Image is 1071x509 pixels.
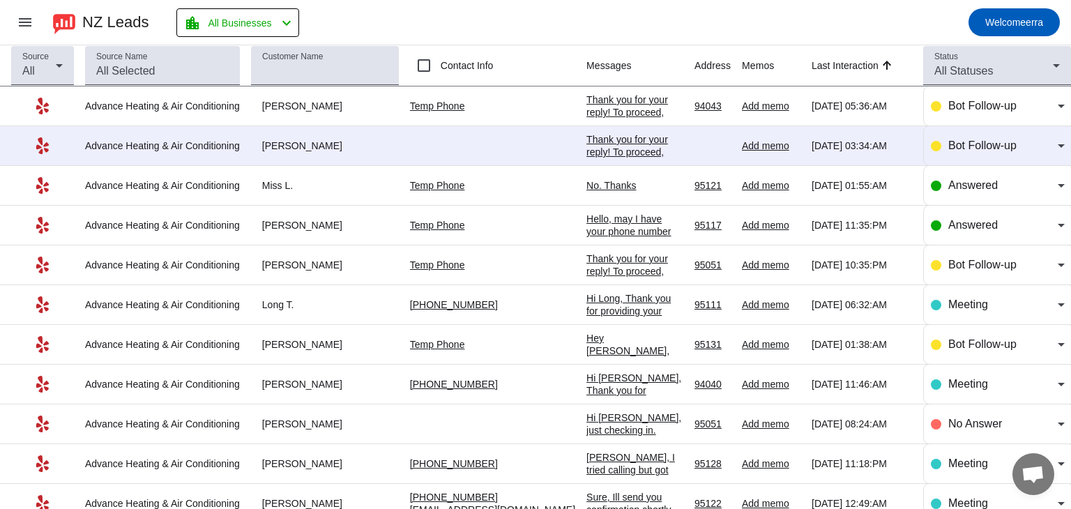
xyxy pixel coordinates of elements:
th: Address [694,45,742,86]
div: [PERSON_NAME] [251,457,399,470]
div: [DATE] 08:24:AM [812,418,912,430]
span: Meeting [948,497,988,509]
div: [DATE] 10:35:PM [812,259,912,271]
span: Meeting [948,457,988,469]
span: All Statuses [934,65,993,77]
a: Temp Phone [410,339,465,350]
span: Meeting [948,298,988,310]
img: logo [53,10,75,34]
a: Temp Phone [410,220,465,231]
div: Advance Heating & Air Conditioning [85,179,240,192]
div: Advance Heating & Air Conditioning [85,259,240,271]
span: erra [985,13,1043,32]
div: Add memo [742,418,800,430]
mat-icon: Yelp [34,137,51,154]
div: No. Thanks [586,179,683,192]
mat-icon: Yelp [34,257,51,273]
a: [PHONE_NUMBER] [410,492,498,503]
div: [PERSON_NAME] [251,418,399,430]
div: Advance Heating & Air Conditioning [85,378,240,390]
mat-icon: location_city [184,15,201,31]
div: 95051 [694,418,731,430]
div: [PERSON_NAME] [251,219,399,231]
div: [PERSON_NAME] [251,338,399,351]
div: Advance Heating & Air Conditioning [85,338,240,351]
span: Bot Follow-up [948,338,1017,350]
div: [PERSON_NAME] [251,139,399,152]
div: Add memo [742,457,800,470]
div: [PERSON_NAME] [251,259,399,271]
mat-icon: Yelp [34,336,51,353]
div: [DATE] 01:55:AM [812,179,912,192]
mat-label: Status [934,52,958,61]
mat-icon: Yelp [34,455,51,472]
div: Advance Heating & Air Conditioning [85,457,240,470]
mat-icon: Yelp [34,98,51,114]
span: No Answer [948,418,1002,430]
div: Add memo [742,298,800,311]
mat-label: Customer Name [262,52,323,61]
div: [DATE] 01:38:AM [812,338,912,351]
div: Add memo [742,179,800,192]
mat-icon: menu [17,14,33,31]
a: [PHONE_NUMBER] [410,299,498,310]
th: Memos [742,45,812,86]
div: Add memo [742,338,800,351]
div: Long T. [251,298,399,311]
div: 95131 [694,338,731,351]
div: Advance Heating & Air Conditioning [85,298,240,311]
input: All Selected [96,63,229,79]
div: Miss L. [251,179,399,192]
div: Hey [PERSON_NAME], Are you still interested in getting a free estimate? Is there a good number to... [586,332,683,420]
div: Advance Heating & Air Conditioning [85,139,240,152]
div: Add memo [742,100,800,112]
div: [DATE] 11:46:AM [812,378,912,390]
div: 94043 [694,100,731,112]
div: 95117 [694,219,731,231]
mat-icon: Yelp [34,217,51,234]
span: All [22,65,35,77]
div: Add memo [742,219,800,231]
span: All Businesses [208,13,271,33]
mat-label: Source Name [96,52,147,61]
span: Bot Follow-up [948,259,1017,271]
div: NZ Leads [82,13,149,32]
div: 95051 [694,259,731,271]
button: All Businesses [176,8,299,37]
div: Add memo [742,378,800,390]
mat-icon: chevron_left [278,15,295,31]
div: [DATE] 03:34:AM [812,139,912,152]
label: Contact Info [438,59,494,73]
div: 95111 [694,298,731,311]
button: Welcomeerra [969,8,1060,36]
a: [PHONE_NUMBER] [410,458,498,469]
div: Thank you for your reply! To proceed, could you please share your home property address and full ... [586,93,683,395]
div: 95121 [694,179,731,192]
div: Last Interaction [812,59,879,73]
mat-label: Source [22,52,49,61]
div: 94040 [694,378,731,390]
div: Add memo [742,139,800,152]
div: Hello, may I have your phone number please? [586,213,683,250]
span: Bot Follow-up [948,139,1017,151]
span: Welcome [985,17,1026,28]
mat-icon: Yelp [34,296,51,313]
div: 95128 [694,457,731,470]
a: Temp Phone [410,180,465,191]
mat-icon: Yelp [34,416,51,432]
div: Advance Heating & Air Conditioning [85,418,240,430]
span: Answered [948,179,998,191]
div: [PERSON_NAME] [251,100,399,112]
th: Messages [586,45,694,86]
div: Add memo [742,259,800,271]
div: Hi Long, Thank you for providing your information! We'll get back to you as soon as possible. Tha... [586,292,683,367]
span: Answered [948,219,998,231]
a: [PHONE_NUMBER] [410,379,498,390]
div: [DATE] 11:35:PM [812,219,912,231]
mat-icon: Yelp [34,376,51,393]
div: Advance Heating & Air Conditioning [85,219,240,231]
div: [PERSON_NAME] [251,378,399,390]
div: [DATE] 06:32:AM [812,298,912,311]
div: [DATE] 05:36:AM [812,100,912,112]
div: Thank you for your reply! To proceed, could you please share your home property address and full ... [586,133,683,434]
